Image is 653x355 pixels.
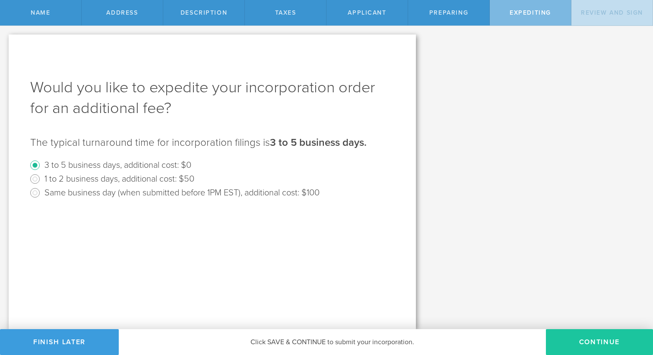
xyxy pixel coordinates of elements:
button: Continue [546,329,653,355]
iframe: Chat Widget [610,288,653,329]
h1: Would you like to expedite your incorporation order for an additional fee? [30,77,394,119]
span: Description [181,9,227,16]
span: Applicant [348,9,386,16]
span: Review and Sign [581,9,643,16]
span: Name [31,9,50,16]
label: 3 to 5 business days, additional cost: $0 [44,158,191,171]
span: Address [106,9,138,16]
span: Expediting [510,9,551,16]
span: Taxes [275,9,296,16]
span: Preparing [429,9,468,16]
p: The typical turnaround time for incorporation filings is [30,136,394,150]
span: Click SAVE & CONTINUE to submit your incorporation. [250,338,414,346]
strong: 3 to 5 business days. [270,136,367,149]
label: 1 to 2 business days, additional cost: $50 [44,172,194,185]
label: Same business day (when submitted before 1PM EST), additional cost: $100 [44,186,320,198]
